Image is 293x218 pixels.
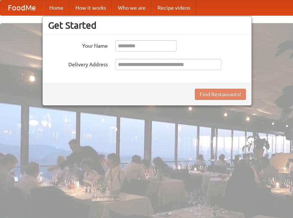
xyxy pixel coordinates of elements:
[195,89,246,100] button: Find Restaurants!
[48,20,246,31] h3: Get Started
[48,59,108,68] label: Delivery Address
[112,0,152,15] a: Who we are
[0,0,43,15] a: FoodMe
[69,0,112,15] a: How it works
[48,40,108,50] label: Your Name
[43,0,69,15] a: Home
[152,0,196,15] a: Recipe videos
